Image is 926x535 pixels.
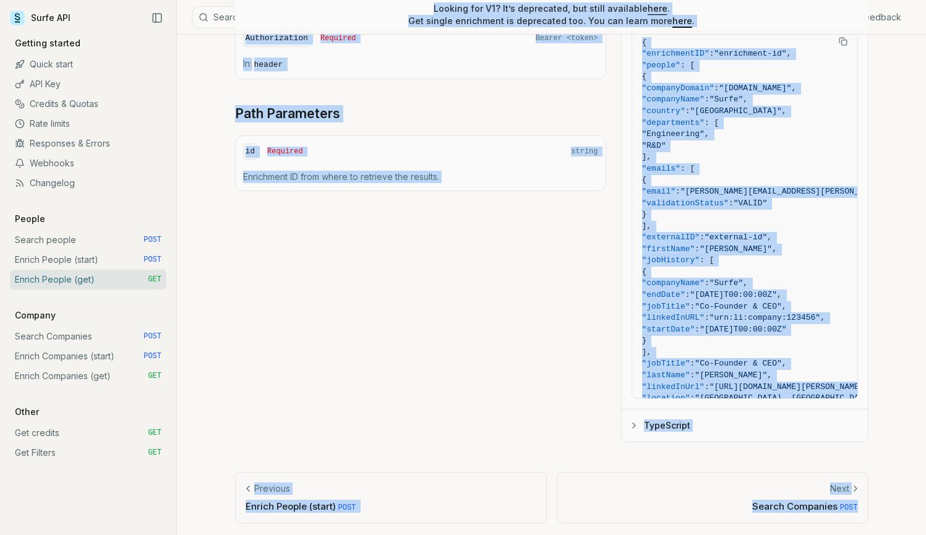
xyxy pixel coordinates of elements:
[642,221,652,231] span: ],
[10,74,166,94] a: API Key
[10,443,166,463] a: Get Filters GET
[10,230,166,250] a: Search people POST
[622,27,868,409] div: Response
[719,83,791,93] span: "[DOMAIN_NAME]"
[710,49,714,58] span: :
[10,134,166,153] a: Responses & Errors
[642,95,705,104] span: "companyName"
[243,171,598,183] p: Enrichment ID from where to retrieve the results.
[782,302,787,311] span: ,
[705,129,710,139] span: ,
[10,270,166,289] a: Enrich People (get) GET
[767,233,772,242] span: ,
[10,366,166,386] a: Enrich Companies (get) GET
[834,32,852,51] button: Copy Text
[680,164,695,173] span: : [
[743,95,748,104] span: ,
[642,49,710,58] span: "enrichmentID"
[10,37,85,49] p: Getting started
[622,409,868,442] button: TypeScript
[705,278,710,288] span: :
[642,290,685,299] span: "endDate"
[235,105,340,122] a: Path Parameters
[10,173,166,193] a: Changelog
[642,382,705,392] span: "linkedInUrl"
[648,3,667,14] a: here
[705,95,710,104] span: :
[690,106,782,116] span: "[GEOGRAPHIC_DATA]"
[714,49,787,58] span: "enrichment-id"
[791,83,796,93] span: ,
[705,382,710,392] span: :
[192,6,501,28] button: Search⌘K
[642,233,700,242] span: "externalID"
[690,359,695,368] span: :
[700,233,705,242] span: :
[642,278,705,288] span: "companyName"
[710,313,820,322] span: "urn:li:company:123456"
[10,54,166,74] a: Quick start
[148,371,161,381] span: GET
[695,393,878,403] span: "[GEOGRAPHIC_DATA], [GEOGRAPHIC_DATA]"
[338,503,356,512] span: POST
[10,153,166,173] a: Webhooks
[642,106,685,116] span: "country"
[705,313,710,322] span: :
[700,325,786,334] span: "[DATE]T00:00:00Z"
[767,370,772,380] span: ,
[642,244,695,254] span: "firstName"
[10,346,166,366] a: Enrich Companies (start) POST
[10,309,61,322] p: Company
[695,359,781,368] span: "Co-Founder & CEO"
[820,313,825,322] span: ,
[642,152,652,161] span: ],
[642,313,705,322] span: "linkedInURL"
[10,213,50,225] p: People
[252,58,286,72] code: header
[567,500,858,513] p: Search Companies
[685,290,690,299] span: :
[642,359,690,368] span: "jobTitle"
[695,244,700,254] span: :
[714,83,719,93] span: :
[642,393,690,403] span: "location"
[267,147,303,156] span: Required
[695,370,767,380] span: "[PERSON_NAME]"
[642,61,680,70] span: "people"
[144,332,161,341] span: POST
[10,250,166,270] a: Enrich People (start) POST
[705,118,719,127] span: : [
[144,351,161,361] span: POST
[672,15,692,26] a: here
[148,275,161,285] span: GET
[680,61,695,70] span: : [
[642,348,652,357] span: ],
[642,267,647,276] span: {
[830,482,849,495] p: Next
[642,118,705,127] span: "departments"
[642,199,729,208] span: "validationStatus"
[144,235,161,245] span: POST
[235,472,547,523] a: PreviousEnrich People (start) POST
[10,406,44,418] p: Other
[690,302,695,311] span: :
[840,11,901,24] a: Give feedback
[743,278,748,288] span: ,
[642,175,647,184] span: {
[705,233,767,242] span: "external-id"
[690,290,777,299] span: "[DATE]T00:00:00Z"
[254,482,290,495] p: Previous
[148,448,161,458] span: GET
[571,147,598,156] span: string
[243,58,598,71] p: In:
[642,141,666,150] span: "R&D"
[642,325,695,334] span: "startDate"
[243,30,311,47] code: Authorization
[729,199,734,208] span: :
[675,187,680,196] span: :
[557,472,868,523] a: NextSearch Companies POST
[642,72,647,81] span: {
[10,114,166,134] a: Rate limits
[246,500,536,513] p: Enrich People (start)
[710,95,744,104] span: "Surfe"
